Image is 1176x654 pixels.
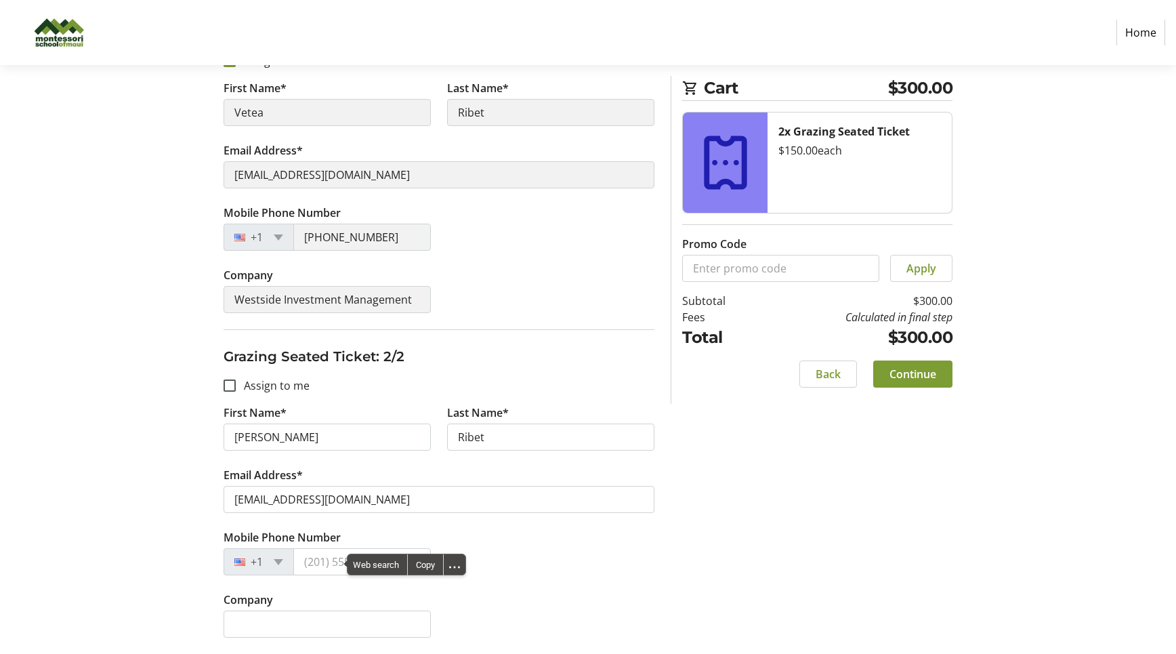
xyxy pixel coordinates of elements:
h3: Grazing Seated Ticket: 2/2 [224,346,654,367]
label: First Name* [224,405,287,421]
input: (201) 555-0123 [293,548,431,575]
div: Copy [408,554,443,575]
img: Montessori of Maui Inc.'s Logo [11,5,107,60]
label: Mobile Phone Number [224,205,341,221]
label: Email Address* [224,142,303,159]
label: Mobile Phone Number [224,529,341,546]
label: Last Name* [447,80,509,96]
button: Apply [890,255,952,282]
button: Continue [873,361,952,388]
span: Continue [889,366,936,382]
button: Back [799,361,857,388]
td: Total [682,325,760,350]
span: $300.00 [888,76,953,100]
label: Company [224,592,273,608]
label: Last Name* [447,405,509,421]
strong: 2x Grazing Seated Ticket [778,124,910,139]
td: Subtotal [682,293,760,309]
td: Calculated in final step [760,309,952,325]
div: $150.00 each [778,142,941,159]
td: Fees [682,309,760,325]
label: First Name* [224,80,287,96]
span: Web search [348,554,407,575]
label: Promo Code [682,236,747,252]
label: Assign to me [236,377,310,394]
input: Enter promo code [682,255,879,282]
td: $300.00 [760,293,952,309]
label: Company [224,267,273,283]
span: Cart [704,76,888,100]
span: Back [816,366,841,382]
input: (201) 555-0123 [293,224,431,251]
span: Apply [906,260,936,277]
label: Email Address* [224,467,303,483]
a: Home [1116,20,1165,45]
td: $300.00 [760,325,952,350]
